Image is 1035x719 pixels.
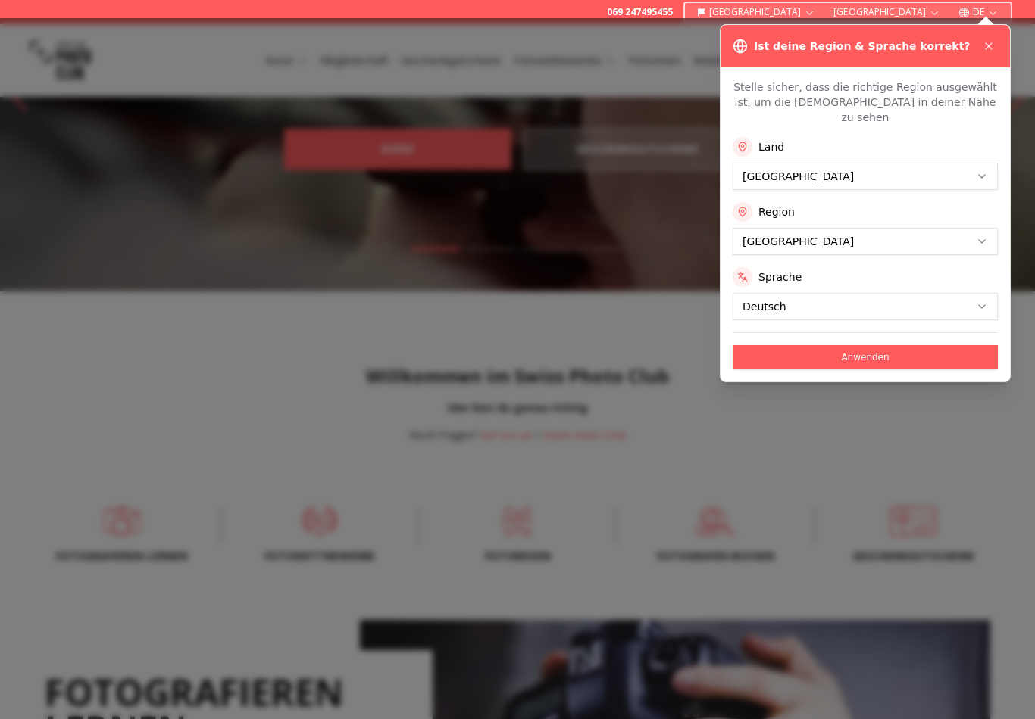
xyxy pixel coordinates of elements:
button: DE [952,3,1005,21]
p: Stelle sicher, dass die richtige Region ausgewählt ist, um die [DEMOGRAPHIC_DATA] in deiner Nähe ... [733,79,998,125]
label: Region [758,204,795,219]
label: Sprache [758,269,802,285]
h3: Ist deine Region & Sprache korrekt? [754,39,970,54]
button: [GEOGRAPHIC_DATA] [691,3,822,21]
button: Anwenden [733,345,998,369]
label: Land [758,139,784,154]
button: [GEOGRAPHIC_DATA] [827,3,946,21]
a: 069 247495455 [607,6,673,18]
